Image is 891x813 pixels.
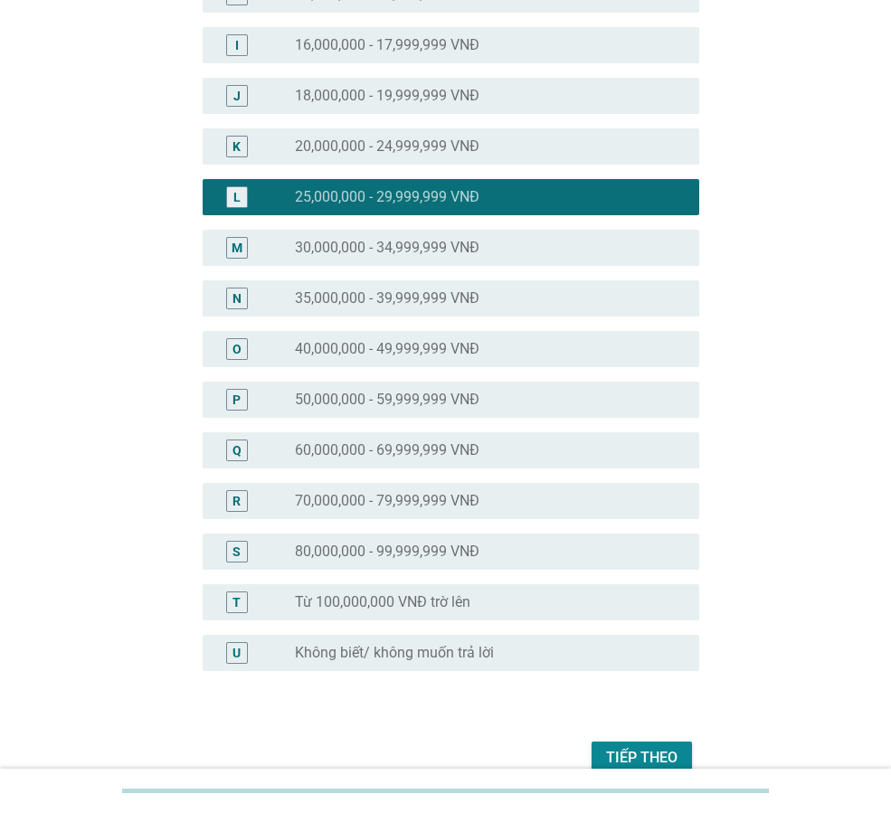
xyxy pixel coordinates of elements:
[295,239,479,257] label: 30,000,000 - 34,999,999 VNĐ
[295,492,479,510] label: 70,000,000 - 79,999,999 VNĐ
[232,288,242,307] div: N
[233,187,241,206] div: L
[295,391,479,409] label: 50,000,000 - 59,999,999 VNĐ
[232,592,241,611] div: T
[232,542,241,561] div: S
[295,188,479,206] label: 25,000,000 - 29,999,999 VNĐ
[232,491,241,510] div: R
[233,86,241,105] div: J
[235,35,239,54] div: I
[295,543,479,561] label: 80,000,000 - 99,999,999 VNĐ
[232,137,241,156] div: K
[232,643,241,662] div: U
[295,137,479,156] label: 20,000,000 - 24,999,999 VNĐ
[232,390,241,409] div: P
[295,593,470,611] label: Từ 100,000,000 VNĐ trờ lên
[232,339,242,358] div: O
[606,747,678,769] div: Tiếp theo
[295,340,479,358] label: 40,000,000 - 49,999,999 VNĐ
[295,441,479,459] label: 60,000,000 - 69,999,999 VNĐ
[295,289,479,307] label: 35,000,000 - 39,999,999 VNĐ
[592,742,692,774] button: Tiếp theo
[232,238,242,257] div: M
[295,644,494,662] label: Không biết/ không muốn trả lời
[295,87,479,105] label: 18,000,000 - 19,999,999 VNĐ
[232,440,242,459] div: Q
[295,36,479,54] label: 16,000,000 - 17,999,999 VNĐ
